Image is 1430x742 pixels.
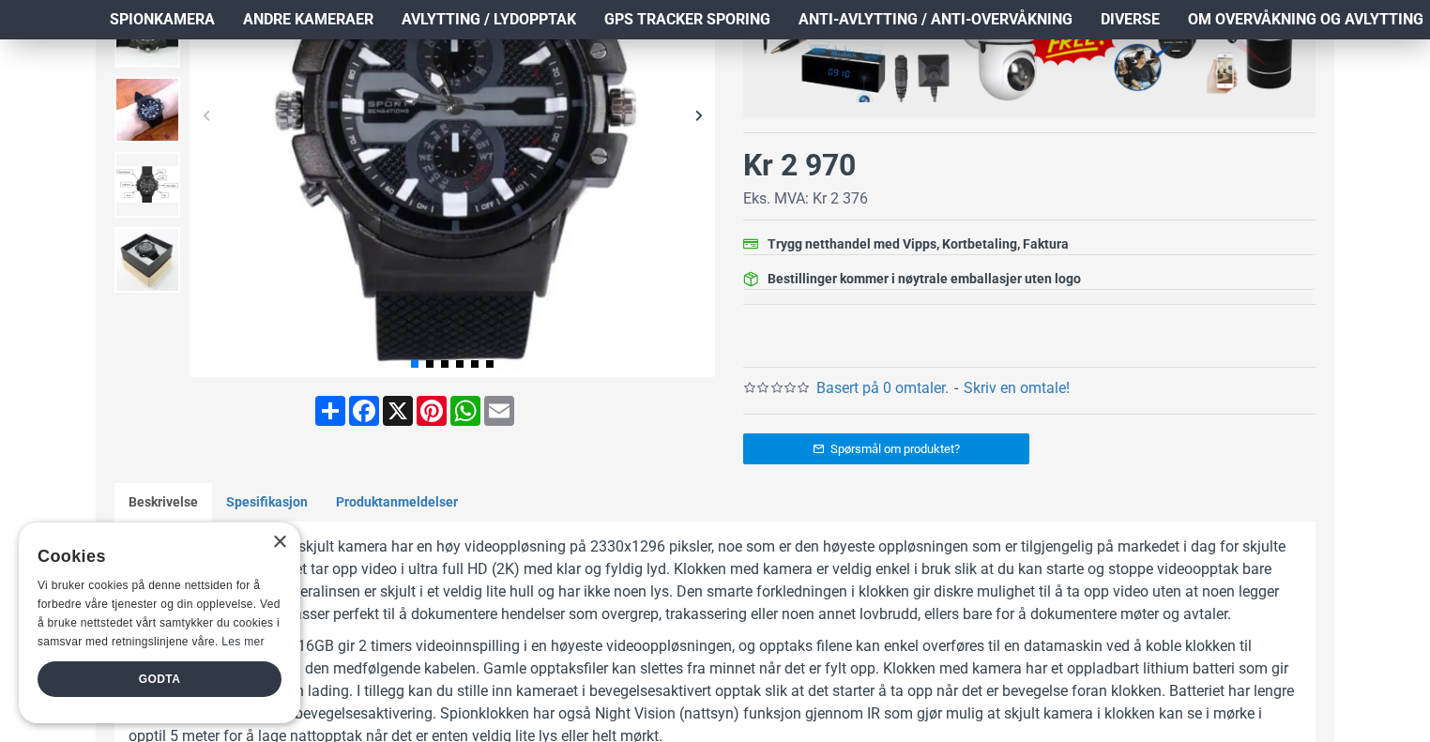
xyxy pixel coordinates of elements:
span: Diverse [1101,8,1160,31]
div: Close [272,536,286,550]
span: Go to slide 1 [411,360,418,368]
div: Next slide [682,98,715,131]
a: Produktanmeldelser [322,483,472,522]
span: Go to slide 3 [441,360,449,368]
a: Spørsmål om produktet? [743,433,1029,464]
a: Spesifikasjon [212,483,322,522]
a: Beskrivelse [114,483,212,522]
span: Spionkamera [110,8,215,31]
b: - [954,379,958,397]
span: Anti-avlytting / Anti-overvåkning [799,8,1072,31]
div: Bestillinger kommer i nøytrale emballasjer uten logo [768,269,1081,289]
span: Go to slide 5 [471,360,479,368]
a: Les mer, opens a new window [221,635,264,648]
a: Basert på 0 omtaler. [816,377,949,400]
span: GPS Tracker Sporing [604,8,770,31]
a: Facebook [347,396,381,426]
span: Andre kameraer [243,8,373,31]
div: Previous slide [190,98,222,131]
a: Share [313,396,347,426]
span: Om overvåkning og avlytting [1188,8,1423,31]
div: Godta [38,661,281,697]
span: Go to slide 2 [426,360,434,368]
a: X [381,396,415,426]
a: Email [482,396,516,426]
span: Avlytting / Lydopptak [402,8,576,31]
span: Go to slide 6 [486,360,494,368]
img: Spionklokke med høy videooppløsning - SpyGadgets.no [114,152,180,218]
span: Go to slide 4 [456,360,464,368]
div: Kr 2 970 [743,143,856,188]
a: Pinterest [415,396,449,426]
img: Spionklokke med høy videooppløsning - SpyGadgets.no [114,77,180,143]
p: Denne spionklokken med skjult kamera har en høy videoppløsning på 2330x1296 piksler, noe som er d... [129,536,1301,626]
span: Vi bruker cookies på denne nettsiden for å forbedre våre tjenester og din opplevelse. Ved å bruke... [38,579,281,647]
div: Trygg netthandel med Vipps, Kortbetaling, Faktura [768,235,1069,254]
a: WhatsApp [449,396,482,426]
a: Skriv en omtale! [964,377,1070,400]
div: Cookies [38,537,269,577]
img: Spionklokke med høy videooppløsning - SpyGadgets.no [114,227,180,293]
